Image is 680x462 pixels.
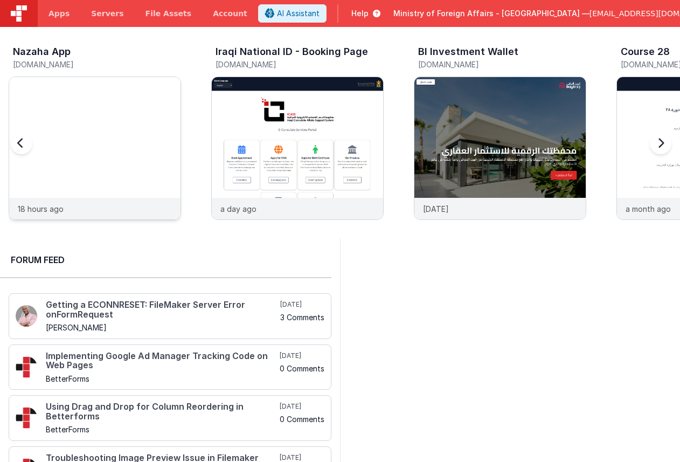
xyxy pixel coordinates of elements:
[621,46,670,57] h3: Course 28
[9,293,331,339] a: Getting a ECONNRESET: FileMaker Server Error onFormRequest [PERSON_NAME] [DATE] 3 Comments
[46,323,278,332] h5: [PERSON_NAME]
[9,344,331,390] a: Implementing Google Ad Manager Tracking Code on Web Pages BetterForms [DATE] 0 Comments
[46,375,277,383] h5: BetterForms
[48,8,70,19] span: Apps
[16,356,37,378] img: 295_2.png
[9,395,331,441] a: Using Drag and Drop for Column Reordering in Betterforms BetterForms [DATE] 0 Comments
[220,203,256,215] p: a day ago
[46,300,278,319] h4: Getting a ECONNRESET: FileMaker Server Error onFormRequest
[423,203,449,215] p: [DATE]
[46,425,277,433] h5: BetterForms
[280,364,324,373] h5: 0 Comments
[145,8,192,19] span: File Assets
[393,8,589,19] span: Ministry of Foreign Affairs - [GEOGRAPHIC_DATA] —
[216,60,384,68] h5: [DOMAIN_NAME]
[11,253,321,266] h2: Forum Feed
[280,402,324,411] h5: [DATE]
[280,313,324,321] h5: 3 Comments
[46,351,277,370] h4: Implementing Google Ad Manager Tracking Code on Web Pages
[626,203,671,215] p: a month ago
[351,8,369,19] span: Help
[280,351,324,360] h5: [DATE]
[280,453,324,462] h5: [DATE]
[91,8,123,19] span: Servers
[418,46,518,57] h3: BI Investment Wallet
[418,60,586,68] h5: [DOMAIN_NAME]
[16,305,37,327] img: 411_2.png
[277,8,320,19] span: AI Assistant
[216,46,368,57] h3: Iraqi National ID - Booking Page
[280,415,324,423] h5: 0 Comments
[13,60,181,68] h5: [DOMAIN_NAME]
[280,300,324,309] h5: [DATE]
[13,46,71,57] h3: Nazaha App
[16,407,37,429] img: 295_2.png
[258,4,327,23] button: AI Assistant
[46,402,277,421] h4: Using Drag and Drop for Column Reordering in Betterforms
